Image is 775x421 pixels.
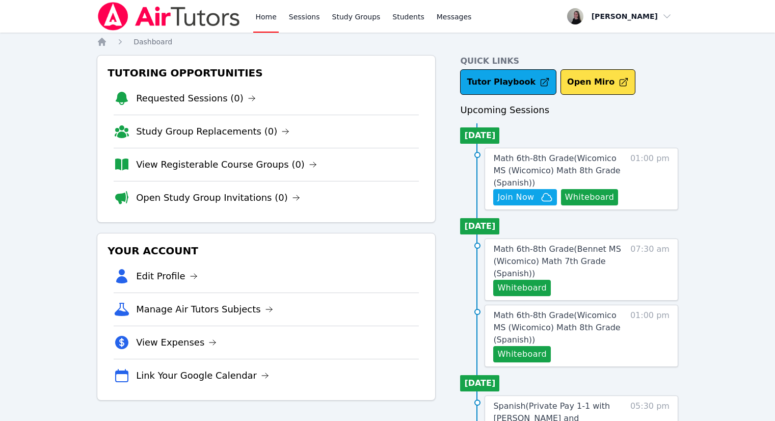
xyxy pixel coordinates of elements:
[460,127,499,144] li: [DATE]
[493,280,551,296] button: Whiteboard
[97,2,241,31] img: Air Tutors
[493,244,621,278] span: Math 6th-8th Grade ( Bennet MS (Wicomico) Math 7th Grade (Spanish) )
[133,37,172,47] a: Dashboard
[493,189,556,205] button: Join Now
[460,218,499,234] li: [DATE]
[493,309,625,346] a: Math 6th-8th Grade(Wicomico MS (Wicomico) Math 8th Grade (Spanish))
[493,346,551,362] button: Whiteboard
[493,152,625,189] a: Math 6th-8th Grade(Wicomico MS (Wicomico) Math 8th Grade (Spanish))
[630,309,670,362] span: 01:00 pm
[136,124,289,139] a: Study Group Replacements (0)
[133,38,172,46] span: Dashboard
[630,243,670,296] span: 07:30 am
[136,335,217,350] a: View Expenses
[105,64,427,82] h3: Tutoring Opportunities
[136,91,256,106] a: Requested Sessions (0)
[105,242,427,260] h3: Your Account
[136,157,317,172] a: View Registerable Course Groups (0)
[460,69,556,95] a: Tutor Playbook
[460,103,678,117] h3: Upcoming Sessions
[136,302,273,317] a: Manage Air Tutors Subjects
[497,191,534,203] span: Join Now
[437,12,472,22] span: Messages
[493,153,620,188] span: Math 6th-8th Grade ( Wicomico MS (Wicomico) Math 8th Grade (Spanish) )
[493,243,625,280] a: Math 6th-8th Grade(Bennet MS (Wicomico) Math 7th Grade (Spanish))
[460,375,499,391] li: [DATE]
[136,269,198,283] a: Edit Profile
[136,191,300,205] a: Open Study Group Invitations (0)
[560,69,635,95] button: Open Miro
[97,37,678,47] nav: Breadcrumb
[136,369,269,383] a: Link Your Google Calendar
[630,152,670,205] span: 01:00 pm
[493,310,620,345] span: Math 6th-8th Grade ( Wicomico MS (Wicomico) Math 8th Grade (Spanish) )
[460,55,678,67] h4: Quick Links
[561,189,619,205] button: Whiteboard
